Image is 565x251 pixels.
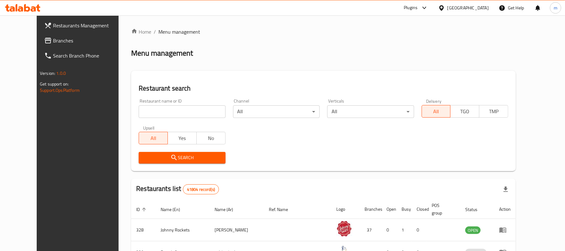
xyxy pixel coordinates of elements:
[482,107,506,116] span: TMP
[210,219,264,241] td: [PERSON_NAME]
[183,187,219,192] span: 41804 record(s)
[131,48,193,58] h2: Menu management
[447,4,489,11] div: [GEOGRAPHIC_DATA]
[233,105,320,118] div: All
[360,219,381,241] td: 37
[40,86,80,94] a: Support.OpsPlatform
[143,125,155,130] label: Upsell
[56,69,66,77] span: 1.0.0
[215,206,241,213] span: Name (Ar)
[139,84,508,93] h2: Restaurant search
[397,219,412,241] td: 1
[39,18,131,33] a: Restaurants Management
[139,132,168,144] button: All
[453,107,477,116] span: TGO
[327,105,414,118] div: All
[336,221,352,237] img: Johnny Rockets
[331,200,360,219] th: Logo
[144,154,220,162] span: Search
[465,227,481,234] span: OPEN
[554,4,557,11] span: m
[499,226,511,234] div: Menu
[422,105,451,118] button: All
[158,28,200,36] span: Menu management
[154,28,156,36] li: /
[139,105,225,118] input: Search for restaurant name or ID..
[39,48,131,63] a: Search Branch Phone
[381,219,397,241] td: 0
[412,219,427,241] td: 0
[479,105,508,118] button: TMP
[360,200,381,219] th: Branches
[156,219,210,241] td: Johnny Rockets
[131,219,156,241] td: 328
[53,52,126,59] span: Search Branch Phone
[183,184,219,194] div: Total records count
[136,184,219,194] h2: Restaurants list
[432,202,453,217] span: POS group
[136,206,148,213] span: ID
[498,182,513,197] div: Export file
[53,37,126,44] span: Branches
[170,134,194,143] span: Yes
[131,28,151,36] a: Home
[426,99,442,103] label: Delivery
[131,28,516,36] nav: breadcrumb
[196,132,226,144] button: No
[404,4,418,12] div: Plugins
[424,107,448,116] span: All
[53,22,126,29] span: Restaurants Management
[412,200,427,219] th: Closed
[40,80,69,88] span: Get support on:
[39,33,131,48] a: Branches
[168,132,197,144] button: Yes
[139,152,225,164] button: Search
[381,200,397,219] th: Open
[40,69,55,77] span: Version:
[494,200,516,219] th: Action
[141,134,165,143] span: All
[465,206,486,213] span: Status
[450,105,479,118] button: TGO
[199,134,223,143] span: No
[269,206,296,213] span: Ref. Name
[161,206,188,213] span: Name (En)
[397,200,412,219] th: Busy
